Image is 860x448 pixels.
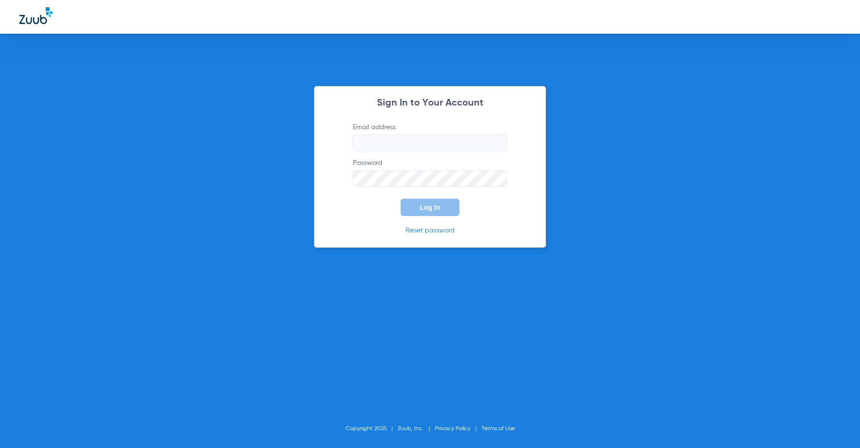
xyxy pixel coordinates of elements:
img: Zuub Logo [19,7,53,24]
label: Email address [353,122,507,151]
span: Log In [420,204,440,211]
a: Privacy Policy [435,426,470,432]
li: Zuub, Inc. [398,424,435,434]
input: Email address [353,135,507,151]
input: Password [353,170,507,187]
button: Log In [401,199,459,216]
li: Copyright 2025 [346,424,398,434]
a: Reset password [405,227,455,234]
h2: Sign In to Your Account [338,98,522,108]
a: Terms of Use [482,426,515,432]
label: Password [353,158,507,187]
